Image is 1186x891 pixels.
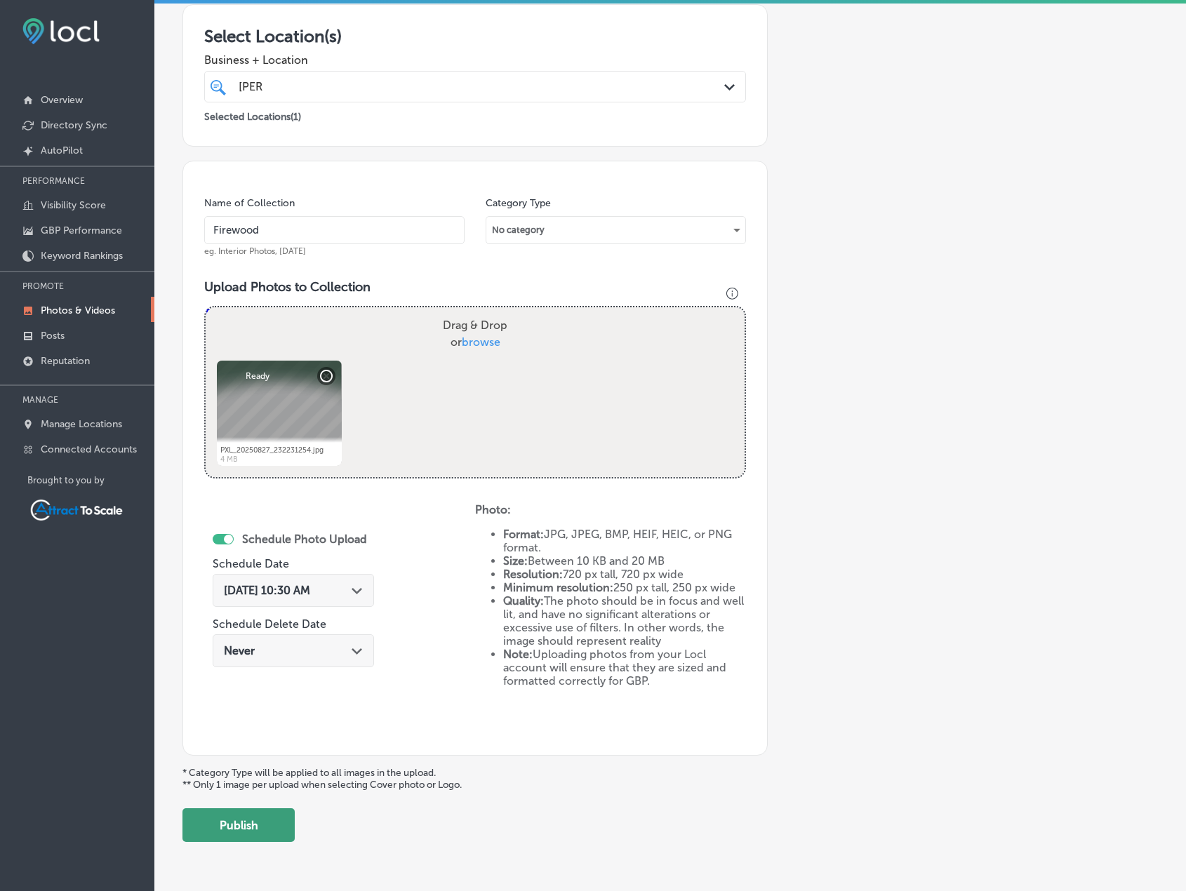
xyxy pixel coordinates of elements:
p: Directory Sync [41,119,107,131]
p: Manage Locations [41,418,122,430]
label: Name of Collection [204,197,295,209]
strong: Minimum resolution: [503,581,613,594]
li: 720 px tall, 720 px wide [503,568,746,581]
p: Visibility Score [41,199,106,211]
label: Drag & Drop or [437,311,513,356]
strong: Quality: [503,594,544,608]
strong: Note: [503,648,533,661]
p: Overview [41,94,83,106]
li: Between 10 KB and 20 MB [503,554,746,568]
label: Schedule Delete Date [213,617,326,631]
div: No category [486,219,745,241]
strong: Resolution: [503,568,563,581]
p: AutoPilot [41,145,83,156]
p: GBP Performance [41,225,122,236]
span: Never [224,644,255,657]
p: * Category Type will be applied to all images in the upload. ** Only 1 image per upload when sele... [182,767,1158,791]
span: eg. Interior Photos, [DATE] [204,246,306,256]
h3: Select Location(s) [204,26,746,46]
img: Attract To Scale [27,497,126,523]
h3: Upload Photos to Collection [204,279,746,295]
img: fda3e92497d09a02dc62c9cd864e3231.png [22,18,100,44]
p: Selected Locations ( 1 ) [204,105,301,123]
li: The photo should be in focus and well lit, and have no significant alterations or excessive use o... [503,594,746,648]
li: 250 px tall, 250 px wide [503,581,746,594]
label: Schedule Date [213,557,289,570]
p: Posts [41,330,65,342]
p: Keyword Rankings [41,250,123,262]
span: Business + Location [204,53,746,67]
input: Title [204,216,465,244]
p: Connected Accounts [41,443,137,455]
label: Schedule Photo Upload [242,532,367,546]
span: [DATE] 10:30 AM [224,584,310,597]
button: Publish [182,808,295,842]
span: browse [462,335,500,349]
strong: Photo: [475,503,511,516]
p: Reputation [41,355,90,367]
p: Photos & Videos [41,304,115,316]
strong: Size: [503,554,528,568]
strong: Format: [503,528,544,541]
li: JPG, JPEG, BMP, HEIF, HEIC, or PNG format. [503,528,746,554]
label: Category Type [486,197,551,209]
p: Brought to you by [27,475,154,485]
li: Uploading photos from your Locl account will ensure that they are sized and formatted correctly f... [503,648,746,688]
